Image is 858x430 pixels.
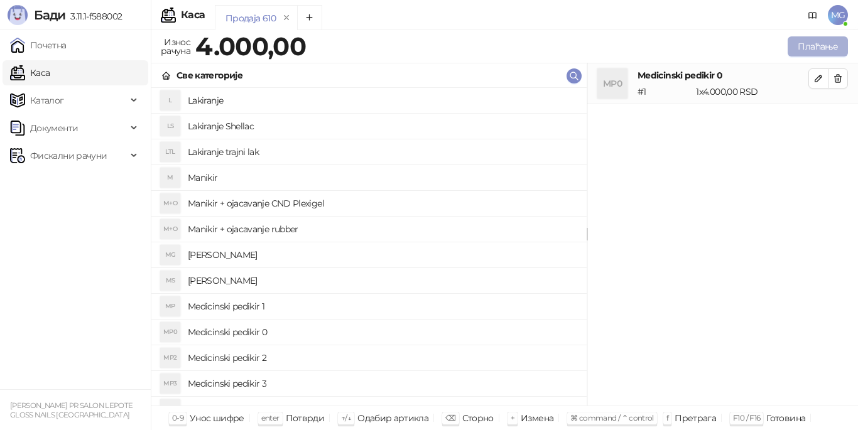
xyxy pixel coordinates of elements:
a: Документација [803,5,823,25]
strong: 4.000,00 [195,31,306,62]
h4: Lakiranje Shellac [188,116,577,136]
div: M [160,168,180,188]
div: LS [160,116,180,136]
div: Претрага [675,410,716,426]
div: Продаја 610 [225,11,276,25]
div: MP [160,296,180,316]
button: Плаћање [788,36,848,56]
span: f [666,413,668,422]
h4: [PERSON_NAME] [188,245,577,265]
h4: Medicinski pedikir 0 [638,68,808,82]
div: MP3 [160,374,180,394]
h4: Manikir + ojacavanje CND Plexigel [188,193,577,213]
div: Готовина [766,410,805,426]
div: Унос шифре [190,410,244,426]
span: Документи [30,116,78,141]
div: LTL [160,142,180,162]
a: Каса [10,60,50,85]
span: Фискални рачуни [30,143,107,168]
div: M+O [160,219,180,239]
span: MG [828,5,848,25]
div: # 1 [635,85,693,99]
h4: Lakiranje [188,90,577,110]
span: ⌘ command / ⌃ control [570,413,654,422]
span: F10 / F16 [733,413,760,422]
div: MP2 [160,348,180,368]
div: P [160,399,180,419]
div: L [160,90,180,110]
div: MP0 [597,68,627,99]
h4: Medicinski pedikir 2 [188,348,577,368]
div: MP0 [160,322,180,342]
div: grid [151,88,587,406]
img: Logo [8,5,28,25]
small: [PERSON_NAME] PR SALON LEPOTE GLOSS NAILS [GEOGRAPHIC_DATA] [10,401,133,419]
span: ⌫ [445,413,455,422]
h4: Medicinski pedikir 3 [188,374,577,394]
div: Износ рачуна [158,34,193,59]
div: Потврди [286,410,325,426]
div: 1 x 4.000,00 RSD [693,85,811,99]
h4: [PERSON_NAME] [188,271,577,291]
h4: Medicinski pedikir 0 [188,322,577,342]
span: 3.11.1-f588002 [65,11,122,22]
button: Add tab [297,5,322,30]
h4: Pedikir [188,399,577,419]
div: MG [160,245,180,265]
span: 0-9 [172,413,183,422]
div: Сторно [462,410,494,426]
h4: Lakiranje trajni lak [188,142,577,162]
span: enter [261,413,280,422]
div: MS [160,271,180,291]
button: remove [278,13,295,23]
h4: Manikir [188,168,577,188]
h4: Manikir + ojacavanje rubber [188,219,577,239]
div: Одабир артикла [357,410,428,426]
a: Почетна [10,33,67,58]
div: Све категорије [176,68,242,82]
span: ↑/↓ [341,413,351,422]
span: Каталог [30,88,64,113]
h4: Medicinski pedikir 1 [188,296,577,316]
span: + [511,413,514,422]
div: Измена [521,410,553,426]
div: M+O [160,193,180,213]
div: Каса [181,10,205,20]
span: Бади [34,8,65,23]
